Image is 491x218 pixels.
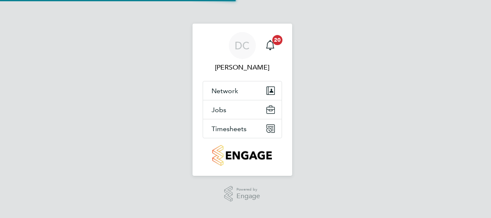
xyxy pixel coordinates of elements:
[224,186,260,202] a: Powered byEngage
[203,145,282,166] a: Go to home page
[272,35,282,45] span: 20
[212,106,226,114] span: Jobs
[193,24,292,176] nav: Main navigation
[212,87,238,95] span: Network
[203,100,282,119] button: Jobs
[236,193,260,200] span: Engage
[203,62,282,73] span: Derrick Cooper
[236,186,260,193] span: Powered by
[212,125,247,133] span: Timesheets
[203,119,282,138] button: Timesheets
[203,32,282,73] a: DC[PERSON_NAME]
[262,32,279,59] a: 20
[212,145,272,166] img: countryside-properties-logo-retina.png
[235,40,250,51] span: DC
[203,81,282,100] button: Network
